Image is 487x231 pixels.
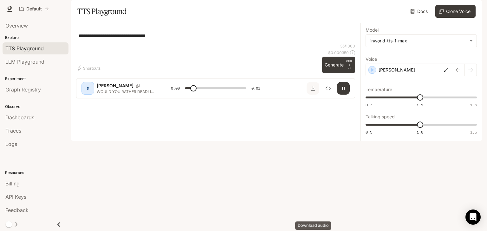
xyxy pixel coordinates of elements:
div: D [83,83,93,93]
span: 1.5 [470,102,477,108]
div: Download audio [295,222,331,230]
button: GenerateCTRL +⏎ [322,57,355,73]
p: WOULD YOU RATHER DEADLIFT OR SQUAT? [97,89,156,94]
button: All workspaces [16,3,52,15]
button: Download audio [307,82,319,95]
span: 1.5 [470,129,477,135]
span: 0:01 [251,85,260,91]
span: 0:00 [171,85,180,91]
p: Model [366,28,379,32]
button: Clone Voice [435,5,476,18]
button: Inspect [322,82,334,95]
a: Docs [409,5,430,18]
button: Shortcuts [76,63,103,73]
p: Talking speed [366,115,395,119]
div: inworld-tts-1-max [366,35,477,47]
span: 0.7 [366,102,372,108]
p: Temperature [366,87,392,92]
span: 1.1 [417,102,423,108]
span: 0.5 [366,129,372,135]
p: 35 / 1000 [340,43,355,49]
h1: TTS Playground [77,5,127,18]
p: CTRL + [346,59,353,67]
div: Open Intercom Messenger [465,209,481,225]
span: 1.0 [417,129,423,135]
div: inworld-tts-1-max [370,38,466,44]
p: $ 0.000350 [328,50,349,55]
p: Default [26,6,42,12]
p: [PERSON_NAME] [97,83,133,89]
button: Copy Voice ID [133,84,142,88]
p: ⏎ [346,59,353,71]
p: [PERSON_NAME] [379,67,415,73]
p: Voice [366,57,377,61]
